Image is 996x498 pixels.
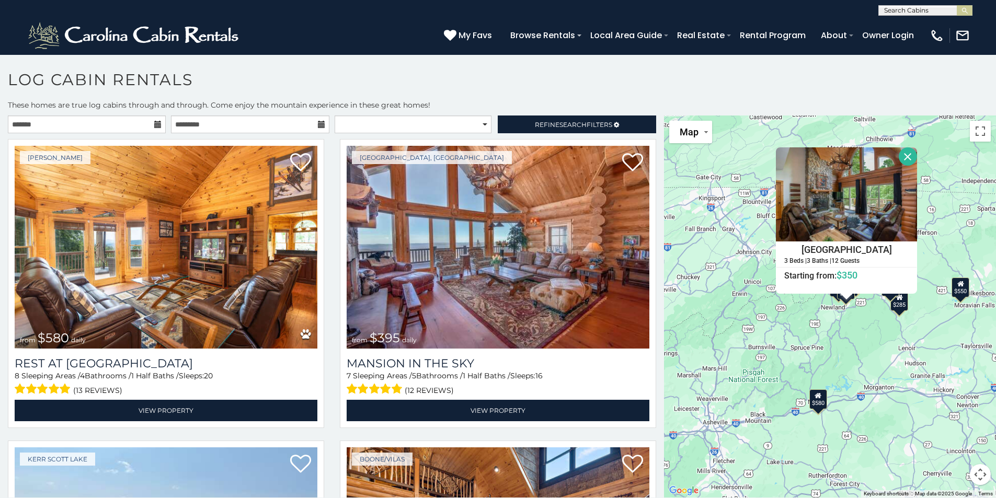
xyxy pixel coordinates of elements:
a: Rental Program [735,26,811,44]
span: $395 [370,330,400,345]
span: from [20,336,36,344]
img: Google [667,484,701,497]
a: My Favs [444,29,495,42]
span: Search [559,121,587,129]
a: Boone/Vilas [352,453,413,466]
a: RefineSearchFilters [498,115,656,133]
span: 1 Half Baths / [463,371,510,380]
a: View Property [347,400,649,421]
a: About [816,26,852,44]
a: Mansion In The Sky from $395 daily [347,146,649,349]
div: $580 [809,389,827,409]
a: Add to favorites [290,454,311,476]
span: $580 [38,330,69,345]
span: 5 [412,371,416,380]
span: 4 [80,371,85,380]
a: Rest at [GEOGRAPHIC_DATA] [15,356,317,370]
h5: 3 Beds | [784,257,807,264]
span: (12 reviews) [405,384,454,397]
a: Rest at Mountain Crest from $580 daily [15,146,317,349]
a: Mansion In The Sky [347,356,649,370]
img: Grouse Moor Lodge [776,147,917,241]
span: My Favs [459,29,492,42]
img: Mansion In The Sky [347,146,649,349]
span: $350 [837,269,857,280]
h6: Starting from: [776,270,917,280]
a: Add to favorites [622,454,643,476]
a: Real Estate [672,26,730,44]
div: Sleeping Areas / Bathrooms / Sleeps: [15,370,317,397]
button: Close [899,147,917,166]
a: Browse Rentals [505,26,580,44]
h3: Rest at Mountain Crest [15,356,317,370]
a: Owner Login [857,26,919,44]
span: daily [71,336,86,344]
span: Refine Filters [535,121,612,129]
a: Open this area in Google Maps (opens a new window) [667,484,701,497]
span: 20 [204,371,213,380]
a: Kerr Scott Lake [20,453,95,466]
span: daily [402,336,417,344]
div: $550 [952,277,970,297]
span: from [352,336,368,344]
a: Add to favorites [290,152,311,174]
a: Add to favorites [622,152,643,174]
button: Keyboard shortcuts [864,490,909,497]
img: phone-regular-white.png [930,28,944,43]
button: Change map style [669,121,712,143]
div: $285 [891,291,909,310]
span: 8 [15,371,19,380]
h5: 3 Baths | [807,257,831,264]
span: (13 reviews) [73,384,122,397]
div: $325 [881,276,899,296]
a: Terms [978,491,993,496]
img: Rest at Mountain Crest [15,146,317,349]
a: [GEOGRAPHIC_DATA], [GEOGRAPHIC_DATA] [352,151,512,164]
a: [PERSON_NAME] [20,151,90,164]
img: White-1-2.png [26,20,243,51]
button: Toggle fullscreen view [970,121,991,142]
span: 16 [535,371,543,380]
span: Map [680,126,699,137]
a: Local Area Guide [585,26,667,44]
a: View Property [15,400,317,421]
span: Map data ©2025 Google [915,491,972,496]
a: [GEOGRAPHIC_DATA] 3 Beds | 3 Baths | 12 Guests Starting from:$350 [776,241,917,281]
span: 7 [347,371,351,380]
h5: 12 Guests [831,257,860,264]
button: Map camera controls [970,464,991,485]
div: Sleeping Areas / Bathrooms / Sleeps: [347,370,649,397]
span: 1 Half Baths / [131,371,179,380]
img: mail-regular-white.png [955,28,970,43]
h4: [GEOGRAPHIC_DATA] [776,242,917,258]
